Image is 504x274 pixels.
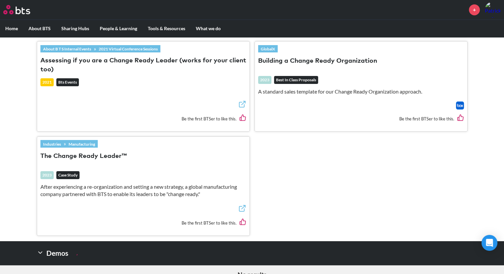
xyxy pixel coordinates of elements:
div: » [40,45,160,52]
label: Tools & Resources [142,20,191,37]
label: People & Learning [94,20,142,37]
label: What we do [191,20,226,37]
button: The Change Ready Leader™ [40,152,127,161]
label: Sharing Hubs [56,20,94,37]
button: Building a Change Ready Organization [258,57,377,66]
a: + [469,4,480,15]
a: Go home [3,5,42,14]
em: Case Study [56,171,80,179]
div: 2023 [258,76,271,84]
div: Be the first BTSer to like this. [40,109,246,128]
img: Patrick Roeroe [485,2,501,18]
div: Open Intercom Messenger [481,235,497,251]
label: About BTS [23,20,56,37]
img: BTS Logo [3,5,30,14]
a: GlobalX [258,45,278,52]
a: External link [238,204,246,214]
a: External link [238,100,246,110]
img: Box logo [456,102,464,109]
p: After experiencing a re-organization and setting a new strategy, a global manufacturing company p... [40,183,246,198]
em: Best In Class Proposals [274,76,318,84]
div: 2023 [40,171,54,179]
button: Assessing if you are a Change Ready Leader (works for your client too) [40,56,246,74]
a: Profile [485,2,501,18]
p: A standard sales template for our Change Ready Organization approach. [258,88,464,95]
a: Download file from Box [456,102,464,109]
div: 2021 [40,78,54,86]
a: Industries [40,140,64,148]
div: Be the first BTSer to like this. [40,214,246,232]
a: 2021 Virtual Conference Sessions [96,45,160,52]
em: Bts Events [56,78,79,86]
div: » [40,140,98,147]
div: Be the first BTSer to like this. [258,109,464,128]
a: About B T S Internal Events [40,45,94,52]
a: Manufacturing [66,140,98,148]
h2: Demos [37,246,78,260]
